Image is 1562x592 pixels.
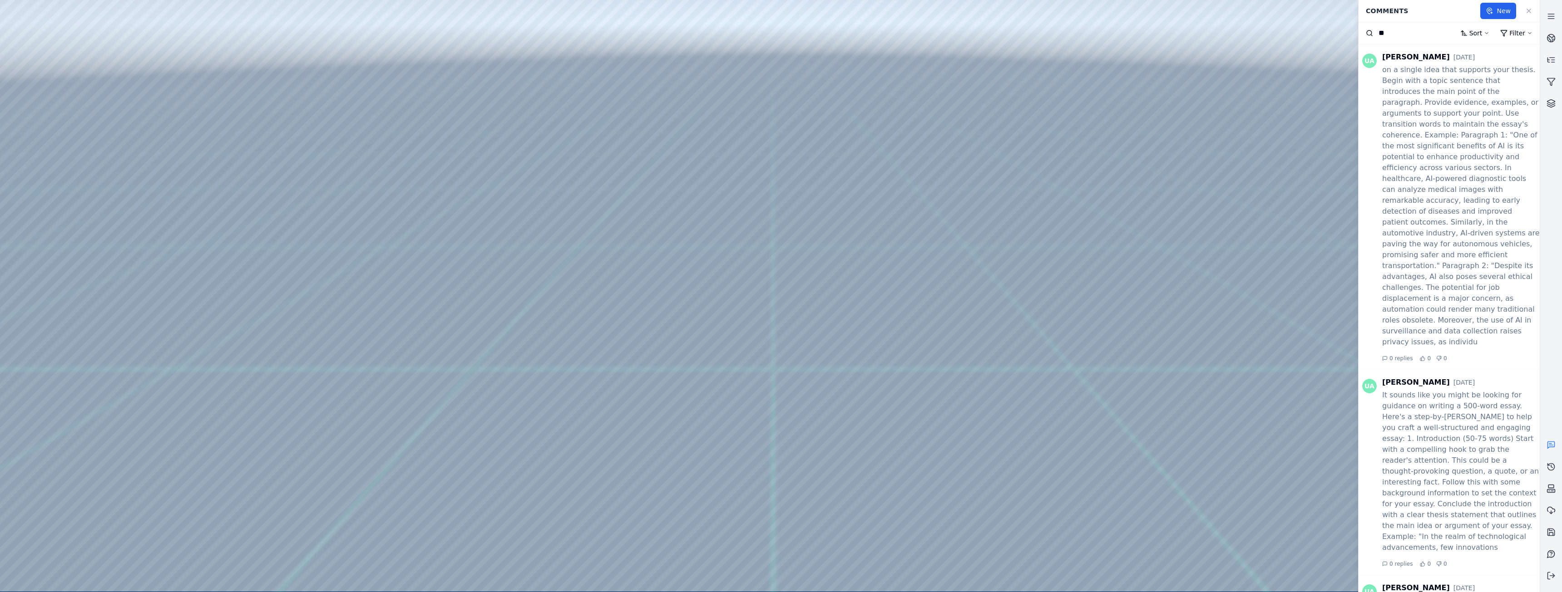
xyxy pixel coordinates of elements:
[1362,379,1377,393] span: UA
[1389,560,1413,568] span: 0 replies
[1382,377,1450,388] div: [PERSON_NAME]
[1427,560,1431,568] span: 0
[1453,378,1475,387] div: 1/8/2025, 9:43:11 AM
[1360,2,1480,20] div: Comments
[1453,53,1475,62] div: 1/8/2025, 9:43:20 AM
[1382,390,1540,553] div: It sounds like you might be looking for guidance on writing a 500-word essay. Here's a step-by-[P...
[1382,560,1413,568] button: 0 replies
[1455,25,1495,41] button: Sort
[1420,561,1425,567] button: Thumbs up
[1382,355,1413,362] button: 0 replies
[1427,355,1431,362] span: 0
[1389,355,1413,362] span: 0 replies
[1382,64,1540,347] div: on a single idea that supports your thesis. Begin with a topic sentence that introduces the main ...
[1443,560,1447,568] span: 0
[1362,54,1377,68] span: UA
[1436,561,1442,567] button: Thumbs down
[1382,52,1450,63] div: [PERSON_NAME]
[1420,356,1425,361] button: Thumbs up
[1495,25,1538,41] button: Filter
[1443,355,1447,362] span: 0
[1436,356,1442,361] button: Thumbs down
[1480,3,1516,19] button: New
